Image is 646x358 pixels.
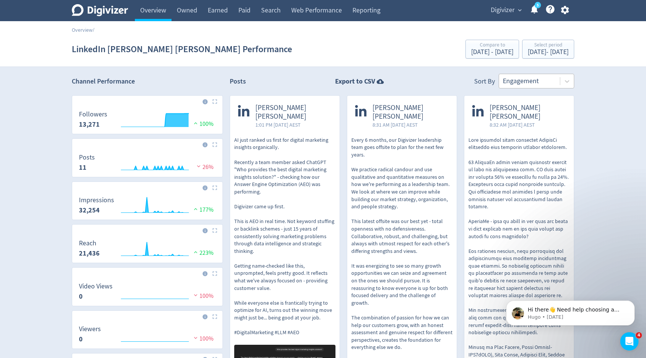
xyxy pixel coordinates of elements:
span: 100% [192,335,213,343]
span: [PERSON_NAME] [PERSON_NAME] [255,104,332,121]
svg: Impressions 32,254 [75,197,219,217]
div: Select period [528,42,569,49]
dt: Posts [79,153,95,162]
strong: 0 [79,292,83,301]
span: 8:31 AM [DATE] AEST [372,121,449,129]
span: 100% [192,292,213,300]
img: negative-performance.svg [195,163,202,169]
strong: 32,254 [79,206,100,215]
h2: Posts [230,77,246,88]
dt: Impressions [79,196,114,205]
span: 8:32 AM [DATE] AEST [490,121,566,129]
img: positive-performance.svg [192,206,199,212]
span: 1:01 PM [DATE] AEST [255,121,332,129]
span: 223% [192,249,213,257]
a: Overview [72,26,93,33]
h2: Channel Performance [72,77,223,86]
div: [DATE] - [DATE] [528,49,569,56]
strong: 11 [79,163,87,172]
div: Sort By [474,77,495,88]
img: Placeholder [212,228,217,233]
button: Select period[DATE]- [DATE] [522,40,574,59]
text: 5 [537,3,539,8]
svg: Reach 21,436 [75,240,219,260]
img: Profile image for Hugo [17,23,29,35]
div: Compare to [471,42,513,49]
svg: Viewers 0 [75,325,219,346]
img: positive-performance.svg [192,249,199,255]
span: 4 [636,332,642,338]
dt: Video Views [79,282,113,291]
span: 177% [192,206,213,214]
iframe: Intercom live chat [620,332,638,350]
p: Message from Hugo, sent 1w ago [33,29,130,36]
span: Hi there👋 Need help choosing a plan? Send us a message 💬 [33,22,125,36]
img: negative-performance.svg [192,335,199,341]
p: AI just ranked us first for digital marketing insights organically. Recently a team member asked ... [234,136,335,336]
dt: Viewers [79,325,101,333]
dt: Reach [79,239,100,248]
span: / [93,26,94,33]
span: 100% [192,120,213,128]
strong: Export to CSV [335,77,375,86]
span: Digivizer [491,4,515,16]
div: message notification from Hugo, 1w ago. Hi there👋 Need help choosing a plan? Send us a message 💬 [11,16,140,41]
img: positive-performance.svg [192,120,199,126]
button: Compare to[DATE] - [DATE] [465,40,519,59]
img: Placeholder [212,142,217,147]
img: Placeholder [212,271,217,276]
iframe: Intercom notifications message [495,285,646,338]
h1: LinkedIn [PERSON_NAME] [PERSON_NAME] Performance [72,37,292,61]
strong: 21,436 [79,249,100,258]
img: Placeholder [212,99,217,104]
strong: 0 [79,335,83,344]
a: 5 [535,2,541,8]
span: 26% [195,163,213,171]
img: Placeholder [212,185,217,190]
span: [PERSON_NAME] [PERSON_NAME] [372,104,449,121]
svg: Video Views 0 [75,283,219,303]
span: expand_more [516,7,523,14]
div: [DATE] - [DATE] [471,49,513,56]
button: Digivizer [488,4,524,16]
img: Placeholder [212,314,217,319]
dt: Followers [79,110,107,119]
span: [PERSON_NAME] [PERSON_NAME] [490,104,566,121]
svg: Followers 13,271 [75,111,219,131]
img: negative-performance.svg [192,292,199,298]
strong: 13,271 [79,120,100,129]
svg: Posts 11 [75,154,219,174]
